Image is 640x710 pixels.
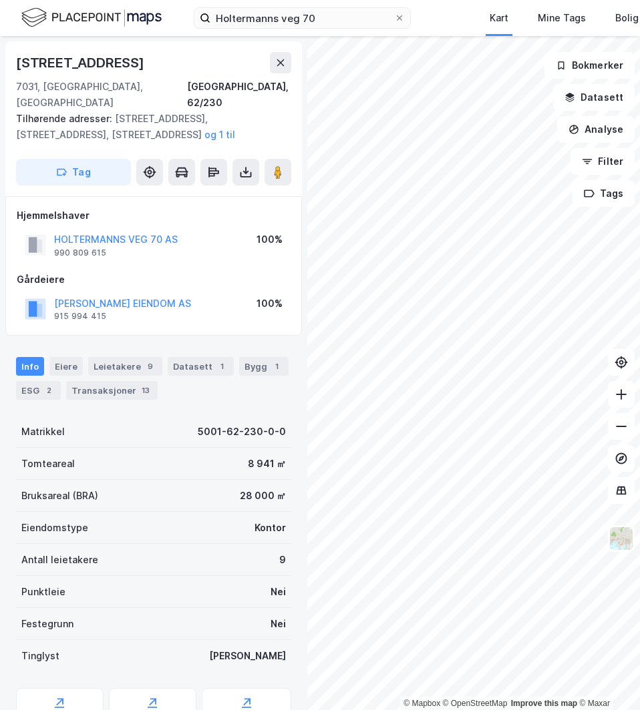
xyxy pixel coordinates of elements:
div: [STREET_ADDRESS], [STREET_ADDRESS], [STREET_ADDRESS] [16,111,281,143]
div: 1 [270,360,283,373]
div: 5001-62-230-0-0 [198,424,286,440]
div: Kart [490,10,508,26]
div: Bygg [239,357,289,376]
div: Nei [271,584,286,600]
div: Hjemmelshaver [17,208,291,224]
button: Bokmerker [544,52,635,79]
div: Bolig [615,10,639,26]
button: Analyse [557,116,635,143]
div: 915 994 415 [54,311,106,322]
button: Tags [573,180,635,207]
span: Tilhørende adresser: [16,113,115,124]
div: Punktleie [21,584,65,600]
div: 9 [144,360,157,373]
div: Antall leietakere [21,552,98,568]
button: Tag [16,159,131,186]
div: 1 [215,360,228,373]
div: Tinglyst [21,648,59,664]
div: 13 [139,384,152,397]
div: Matrikkel [21,424,65,440]
div: Transaksjoner [66,381,158,400]
div: Mine Tags [538,10,586,26]
img: logo.f888ab2527a4732fd821a326f86c7f29.svg [21,6,162,29]
div: 100% [257,232,283,248]
div: Eiere [49,357,83,376]
div: 7031, [GEOGRAPHIC_DATA], [GEOGRAPHIC_DATA] [16,79,187,111]
div: Gårdeiere [17,272,291,288]
a: Mapbox [404,699,440,708]
div: Bruksareal (BRA) [21,488,98,504]
div: Kontor [255,520,286,536]
div: 100% [257,296,283,312]
div: 9 [279,552,286,568]
div: Festegrunn [21,616,73,632]
div: Leietakere [88,357,162,376]
button: Datasett [553,84,635,111]
div: Tomteareal [21,456,75,472]
div: 2 [42,384,55,397]
iframe: Chat Widget [573,646,640,710]
div: Datasett [168,357,234,376]
div: 28 000 ㎡ [240,488,286,504]
div: [PERSON_NAME] [209,648,286,664]
a: OpenStreetMap [443,699,508,708]
div: [STREET_ADDRESS] [16,52,147,73]
div: ESG [16,381,61,400]
div: Info [16,357,44,376]
input: Søk på adresse, matrikkel, gårdeiere, leietakere eller personer [210,8,394,28]
div: [GEOGRAPHIC_DATA], 62/230 [187,79,291,111]
div: Eiendomstype [21,520,88,536]
img: Z [609,526,634,551]
div: 8 941 ㎡ [248,456,286,472]
button: Filter [571,148,635,175]
div: Nei [271,616,286,632]
div: 990 809 615 [54,248,106,258]
a: Improve this map [511,699,577,708]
